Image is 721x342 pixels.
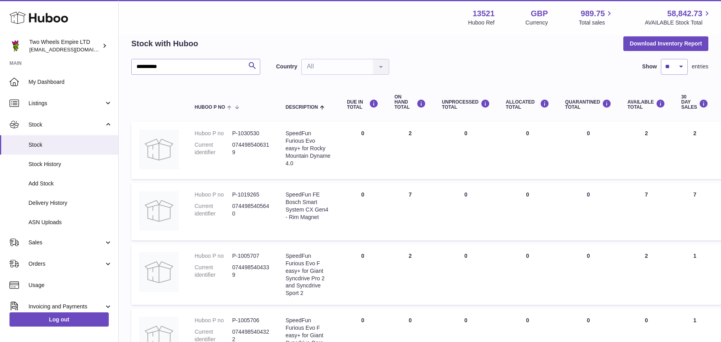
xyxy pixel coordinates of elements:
span: Huboo P no [195,105,225,110]
label: Show [642,63,657,70]
img: product image [139,252,179,292]
td: 0 [498,122,557,179]
td: 7 [386,183,434,240]
td: 2 [386,244,434,305]
span: Description [286,105,318,110]
a: 989.75 Total sales [579,8,614,26]
dd: 0744985406319 [232,141,270,156]
dt: Huboo P no [195,252,232,260]
td: 2 [619,122,673,179]
dt: Huboo P no [195,191,232,198]
span: Stock History [28,161,112,168]
img: product image [139,130,179,169]
div: SpeedFun FE Bosch Smart System CX Gen4 - Rim Magnet [286,191,331,221]
span: My Dashboard [28,78,112,86]
span: ASN Uploads [28,219,112,226]
span: entries [692,63,708,70]
td: 7 [673,183,716,240]
div: ALLOCATED Total [506,99,549,110]
button: Download Inventory Report [623,36,708,51]
td: 2 [673,122,716,179]
dd: 0744985405640 [232,202,270,217]
div: AVAILABLE Total [627,99,665,110]
dd: P-1005706 [232,317,270,324]
td: 2 [619,244,673,305]
label: Country [276,63,297,70]
dt: Current identifier [195,264,232,279]
a: 58,842.73 AVAILABLE Stock Total [645,8,712,26]
img: product image [139,191,179,231]
span: Sales [28,239,104,246]
span: Listings [28,100,104,107]
dt: Current identifier [195,141,232,156]
td: 0 [434,122,498,179]
h2: Stock with Huboo [131,38,198,49]
span: Invoicing and Payments [28,303,104,310]
span: Usage [28,282,112,289]
td: 0 [498,244,557,305]
dd: 0744985404339 [232,264,270,279]
span: Delivery History [28,199,112,207]
span: Orders [28,260,104,268]
span: Total sales [579,19,614,26]
td: 0 [434,183,498,240]
span: 0 [587,253,590,259]
dt: Huboo P no [195,130,232,137]
span: 0 [587,130,590,136]
div: DUE IN TOTAL [347,99,378,110]
dd: P-1005707 [232,252,270,260]
div: SpeedFun Furious Evo easy+ for Rocky Mountain Dyname 4.0 [286,130,331,167]
span: 58,842.73 [667,8,702,19]
div: 30 DAY SALES [681,94,708,110]
td: 0 [339,244,386,305]
dt: Huboo P no [195,317,232,324]
td: 0 [339,122,386,179]
a: Log out [9,312,109,327]
span: [EMAIL_ADDRESS][DOMAIN_NAME] [29,46,116,53]
div: UNPROCESSED Total [442,99,490,110]
span: Stock [28,121,104,128]
dd: P-1019265 [232,191,270,198]
td: 7 [619,183,673,240]
dd: P-1030530 [232,130,270,137]
strong: GBP [531,8,548,19]
div: Huboo Ref [468,19,495,26]
span: Add Stock [28,180,112,187]
div: SpeedFun Furious Evo F easy+ for Giant Syncdrive Pro 2 and Syncdrive Sport 2 [286,252,331,297]
span: 0 [587,191,590,198]
td: 2 [386,122,434,179]
strong: 13521 [473,8,495,19]
div: Two Wheels Empire LTD [29,38,100,53]
div: QUARANTINED Total [565,99,612,110]
span: 0 [587,317,590,323]
img: justas@twowheelsempire.com [9,40,21,52]
td: 1 [673,244,716,305]
span: Stock [28,141,112,149]
td: 0 [498,183,557,240]
dt: Current identifier [195,202,232,217]
div: Currency [526,19,548,26]
td: 0 [434,244,498,305]
span: AVAILABLE Stock Total [645,19,712,26]
span: 989.75 [581,8,605,19]
div: ON HAND Total [394,94,426,110]
td: 0 [339,183,386,240]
